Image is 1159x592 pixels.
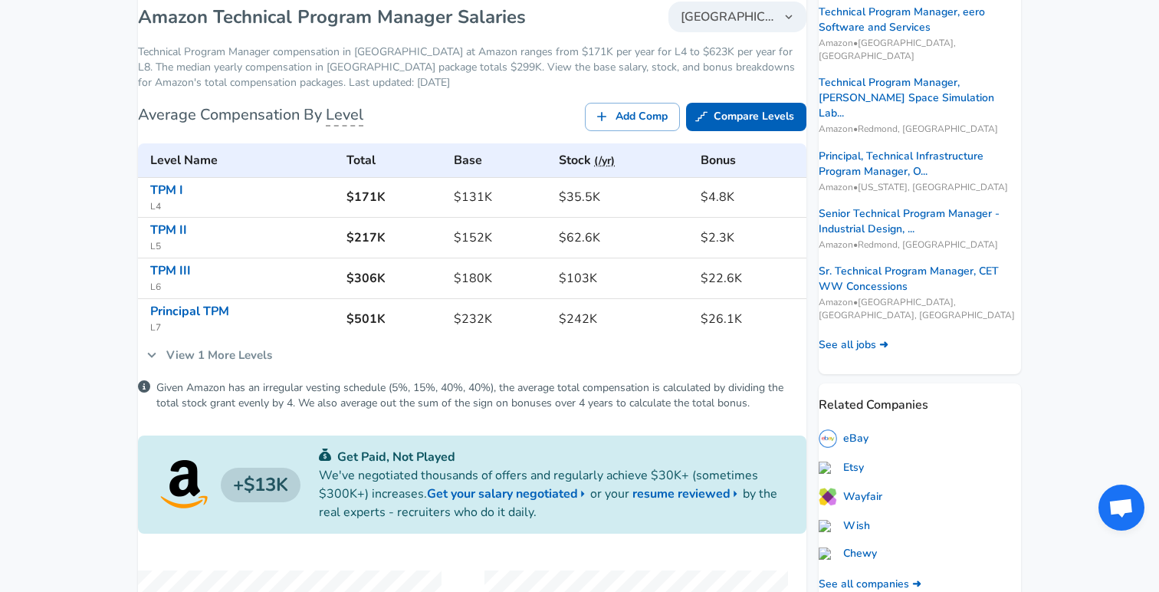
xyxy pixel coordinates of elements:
[346,227,441,248] h6: $217K
[819,149,1021,179] a: Principal, Technical Infrastructure Program Manager, O...
[454,308,547,330] h6: $232K
[150,182,183,199] a: TPM I
[454,186,547,208] h6: $131K
[701,150,800,171] h6: Bonus
[559,268,688,289] h6: $103K
[819,488,837,506] img: iGJqQhU.png
[701,308,800,330] h6: $26.1K
[819,264,1021,294] a: Sr. Technical Program Manager, CET WW Concessions
[150,321,334,336] span: L7
[819,520,837,532] img: wish.com
[346,268,441,289] h6: $306K
[681,8,776,26] span: [GEOGRAPHIC_DATA]
[319,466,785,521] p: We've negotiated thousands of offers and regularly achieve $30K+ (sometimes $300K+) increases. or...
[454,268,547,289] h6: $180K
[156,380,806,411] p: Given Amazon has an irregular vesting schedule (5%, 15%, 40%, 40%), the average total compensatio...
[559,308,688,330] h6: $242K
[150,150,334,171] h6: Level Name
[686,103,806,131] a: Compare Levels
[150,262,191,279] a: TPM III
[138,103,363,127] h6: Average Compensation By
[819,548,837,560] img: chewy.com
[819,206,1021,237] a: Senior Technical Program Manager - Industrial Design, ...
[1098,485,1144,531] div: Open chat
[138,44,806,90] p: Technical Program Manager compensation in [GEOGRAPHIC_DATA] at Amazon ranges from $171K per year ...
[138,143,806,340] table: Amazon's Technical Program Manager levels
[346,308,441,330] h6: $501K
[819,123,1021,136] span: Amazon • Redmond, [GEOGRAPHIC_DATA]
[819,75,1021,121] a: Technical Program Manager, [PERSON_NAME] Space Simulation Lab...
[454,227,547,248] h6: $152K
[819,383,1021,414] p: Related Companies
[159,460,300,509] a: Amazon logo$13K
[819,181,1021,194] span: Amazon • [US_STATE], [GEOGRAPHIC_DATA]
[701,268,800,289] h6: $22.6K
[819,460,864,475] a: Etsy
[701,186,800,208] h6: $4.8K
[819,488,882,506] a: Wayfair
[138,5,526,29] h1: Amazon Technical Program Manager Salaries
[668,2,806,32] button: [GEOGRAPHIC_DATA]
[159,460,208,509] img: Amazon logo
[819,37,1021,63] span: Amazon • [GEOGRAPHIC_DATA], [GEOGRAPHIC_DATA]
[326,104,363,127] span: Level
[319,448,785,466] p: Get Paid, Not Played
[150,222,187,238] a: TPM II
[559,227,688,248] h6: $62.6K
[819,577,921,592] a: See all companies ➜
[150,280,334,295] span: L6
[150,239,334,255] span: L5
[594,152,615,171] button: (/yr)
[138,339,281,371] a: View 1 More Levels
[819,296,1021,322] span: Amazon • [GEOGRAPHIC_DATA], [GEOGRAPHIC_DATA], [GEOGRAPHIC_DATA]
[819,518,870,534] a: Wish
[150,303,229,320] a: Principal TPM
[819,429,837,448] img: 7vP0GdO.png
[427,485,590,503] a: Get your salary negotiated
[632,485,743,503] a: resume reviewed
[701,227,800,248] h6: $2.3K
[559,150,688,171] h6: Stock
[585,103,680,131] a: Add Comp
[150,199,334,215] span: L4
[346,150,441,171] h6: Total
[221,468,300,503] h4: $13K
[319,449,331,461] img: svg+xml;base64,PHN2ZyB4bWxucz0iaHR0cDovL3d3dy53My5vcmcvMjAwMC9zdmciIGZpbGw9IiMwYzU0NjAiIHZpZXdCb3...
[454,150,547,171] h6: Base
[819,337,888,353] a: See all jobs ➜
[819,5,1021,35] a: Technical Program Manager, eero Software and Services
[819,546,877,561] a: Chewy
[819,462,837,474] img: etsy.com
[819,429,868,448] a: eBay
[559,186,688,208] h6: $35.5K
[819,238,1021,252] span: Amazon • Redmond, [GEOGRAPHIC_DATA]
[346,186,441,208] h6: $171K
